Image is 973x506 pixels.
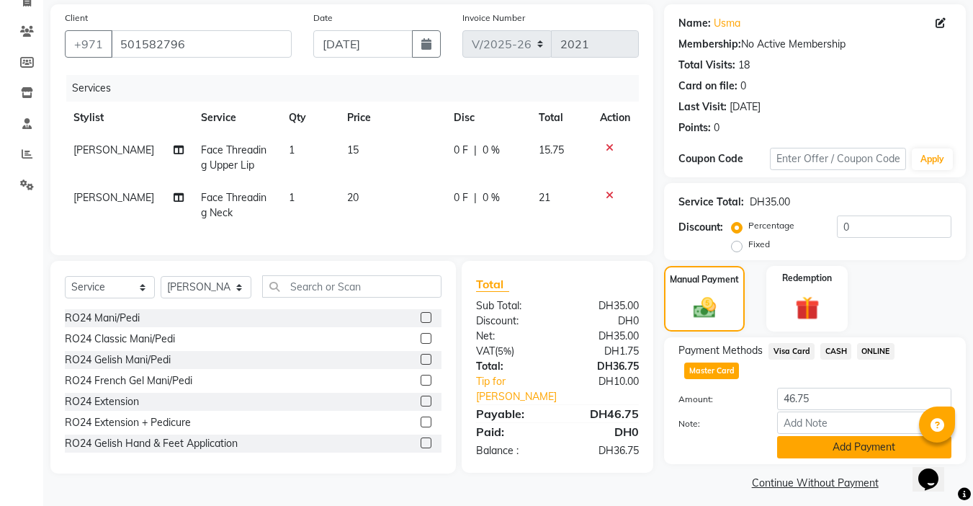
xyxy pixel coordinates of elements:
div: RO24 Classic Mani/Pedi [65,332,175,347]
div: Card on file: [678,79,737,94]
span: VAT [476,345,495,358]
div: RO24 French Gel Mani/Pedi [65,373,192,389]
th: Stylist [65,102,192,134]
span: CASH [820,343,851,360]
img: _cash.svg [686,295,723,321]
div: RO24 Extension [65,394,139,409]
div: DH46.75 [557,405,650,422]
div: Points: [678,120,711,136]
div: No Active Membership [678,37,951,52]
span: Total [476,277,509,292]
th: Service [192,102,280,134]
span: [PERSON_NAME] [73,191,154,204]
span: [PERSON_NAME] [73,143,154,156]
div: Coupon Code [678,151,769,167]
span: 1 [289,191,295,204]
div: RO24 Extension + Pedicure [65,415,191,430]
div: DH10.00 [573,374,650,404]
span: 1 [289,143,295,156]
div: Balance : [465,443,557,458]
div: Total: [465,359,557,374]
div: Net: [465,329,557,344]
span: Face Threading Neck [201,191,266,219]
div: Payable: [465,405,557,422]
span: 0 F [454,190,468,205]
div: Membership: [678,37,741,52]
span: Master Card [684,363,739,379]
div: Sub Total: [465,298,557,314]
label: Manual Payment [670,273,739,286]
input: Search or Scan [262,275,441,298]
div: DH35.00 [557,298,650,314]
a: Usma [714,16,740,31]
th: Action [591,102,639,134]
div: 0 [740,79,746,94]
div: DH0 [557,423,650,440]
img: _gift.svg [788,293,827,323]
span: 0 F [454,143,468,158]
th: Qty [280,102,338,134]
span: 5% [498,345,511,357]
th: Total [530,102,591,134]
div: RO24 Gelish Mani/Pedi [65,352,171,368]
th: Price [338,102,445,134]
input: Amount [777,388,951,410]
div: Services [66,75,650,102]
label: Percentage [748,219,794,232]
div: Last Visit: [678,99,727,115]
div: DH1.75 [557,344,650,359]
div: Total Visits: [678,58,735,73]
div: DH35.00 [750,195,790,210]
span: 0 % [483,190,500,205]
div: Paid: [465,423,557,440]
span: ONLINE [857,343,894,360]
div: 0 [714,120,719,136]
label: Amount: [668,393,766,406]
span: Face Threading Upper Lip [201,143,266,172]
span: 21 [539,191,550,204]
button: +971 [65,30,112,58]
div: DH36.75 [557,443,650,458]
button: Add Payment [777,436,951,458]
div: 18 [738,58,750,73]
input: Enter Offer / Coupon Code [770,148,906,170]
label: Client [65,12,88,25]
button: Apply [912,148,953,170]
div: Name: [678,16,711,31]
span: 15.75 [539,143,564,156]
label: Note: [668,417,766,430]
div: DH0 [557,314,650,329]
div: RO24 Gelish Hand & Feet Application [65,436,238,451]
span: | [474,190,477,205]
span: 0 % [483,143,500,158]
label: Redemption [782,272,832,285]
span: | [474,143,477,158]
span: 15 [347,143,359,156]
div: ( ) [465,344,557,359]
a: Tip for [PERSON_NAME] [465,374,573,404]
th: Disc [445,102,531,134]
div: DH36.75 [557,359,650,374]
span: Payment Methods [678,343,763,358]
div: RO24 Mani/Pedi [65,311,140,326]
span: 20 [347,191,359,204]
div: Discount: [678,220,723,235]
input: Add Note [777,412,951,434]
a: Continue Without Payment [667,476,963,491]
label: Invoice Number [462,12,525,25]
label: Fixed [748,238,770,251]
div: [DATE] [730,99,761,115]
input: Search by Name/Mobile/Email/Code [111,30,292,58]
div: DH35.00 [557,329,650,344]
iframe: chat widget [913,448,959,492]
div: Service Total: [678,195,744,210]
label: Date [313,12,333,25]
span: Visa Card [768,343,815,360]
div: Discount: [465,314,557,329]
